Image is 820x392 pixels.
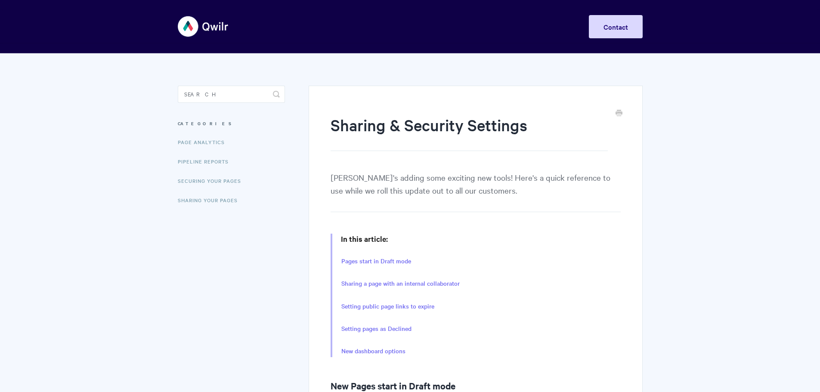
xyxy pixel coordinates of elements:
h3: Categories [178,116,285,131]
a: New dashboard options [341,346,405,356]
p: [PERSON_NAME]'s adding some exciting new tools! Here's a quick reference to use while we roll thi... [331,171,620,212]
a: Contact [589,15,643,38]
a: Pipeline reports [178,153,235,170]
a: Sharing a page with an internal collaborator [341,279,460,288]
img: Qwilr Help Center [178,10,229,43]
a: Pages start in Draft mode [341,256,411,266]
input: Search [178,86,285,103]
strong: In this article: [341,234,388,244]
a: Print this Article [616,109,622,118]
a: Page Analytics [178,133,231,151]
a: Sharing Your Pages [178,191,244,209]
h1: Sharing & Security Settings [331,114,607,151]
a: Setting pages as Declined [341,324,412,333]
a: Setting public page links to expire [341,302,434,311]
a: Securing Your Pages [178,172,248,189]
